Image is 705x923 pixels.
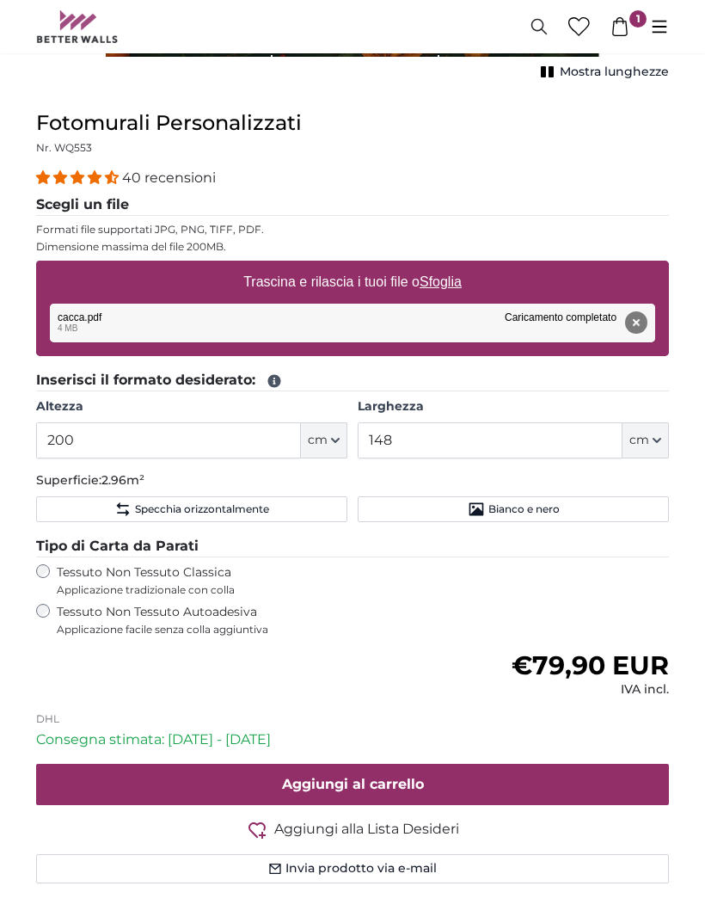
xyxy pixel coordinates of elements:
h1: Fotomurali Personalizzati [36,110,669,138]
p: Dimensione massima del file 200MB. [36,241,669,255]
label: Tessuto Non Tessuto Classica [57,565,409,598]
p: Superficie: [36,473,669,490]
button: cm [301,423,347,459]
button: Bianco e nero [358,497,669,523]
button: Mostra lunghezze [536,61,669,85]
div: IVA incl. [512,682,669,699]
p: DHL [36,713,669,727]
span: 4.38 stars [36,170,122,187]
legend: Inserisci il formato desiderato: [36,371,669,392]
legend: Scegli un file [36,195,669,217]
label: Trascina e rilascia i tuoi file o [236,266,469,300]
button: Invia prodotto via e-mail [36,855,669,884]
span: Specchia orizzontalmente [135,503,269,517]
span: 1 [629,10,647,28]
legend: Tipo di Carta da Parati [36,537,669,558]
span: cm [308,433,328,450]
button: Aggiungi alla Lista Desideri [36,820,669,841]
u: Sfoglia [420,275,462,290]
span: 40 recensioni [122,170,216,187]
span: Aggiungi al carrello [282,777,424,793]
img: Betterwalls [36,10,119,43]
button: cm [622,423,669,459]
span: cm [629,433,649,450]
button: Specchia orizzontalmente [36,497,347,523]
span: Applicazione tradizionale con colla [57,584,409,598]
span: Bianco e nero [488,503,560,517]
label: Larghezza [358,399,669,416]
span: Nr. WQ553 [36,142,92,155]
span: €79,90 EUR [512,650,669,682]
span: Mostra lunghezze [560,65,669,82]
label: Altezza [36,399,347,416]
span: Applicazione facile senza colla aggiuntiva [57,624,469,637]
span: 2.96m² [101,473,144,489]
button: Aggiungi al carrello [36,765,669,806]
p: Formati file supportati JPG, PNG, TIFF, PDF. [36,224,669,237]
p: Consegna stimata: [DATE] - [DATE] [36,730,669,751]
label: Tessuto Non Tessuto Autoadesiva [57,605,469,637]
span: Aggiungi alla Lista Desideri [274,820,459,840]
